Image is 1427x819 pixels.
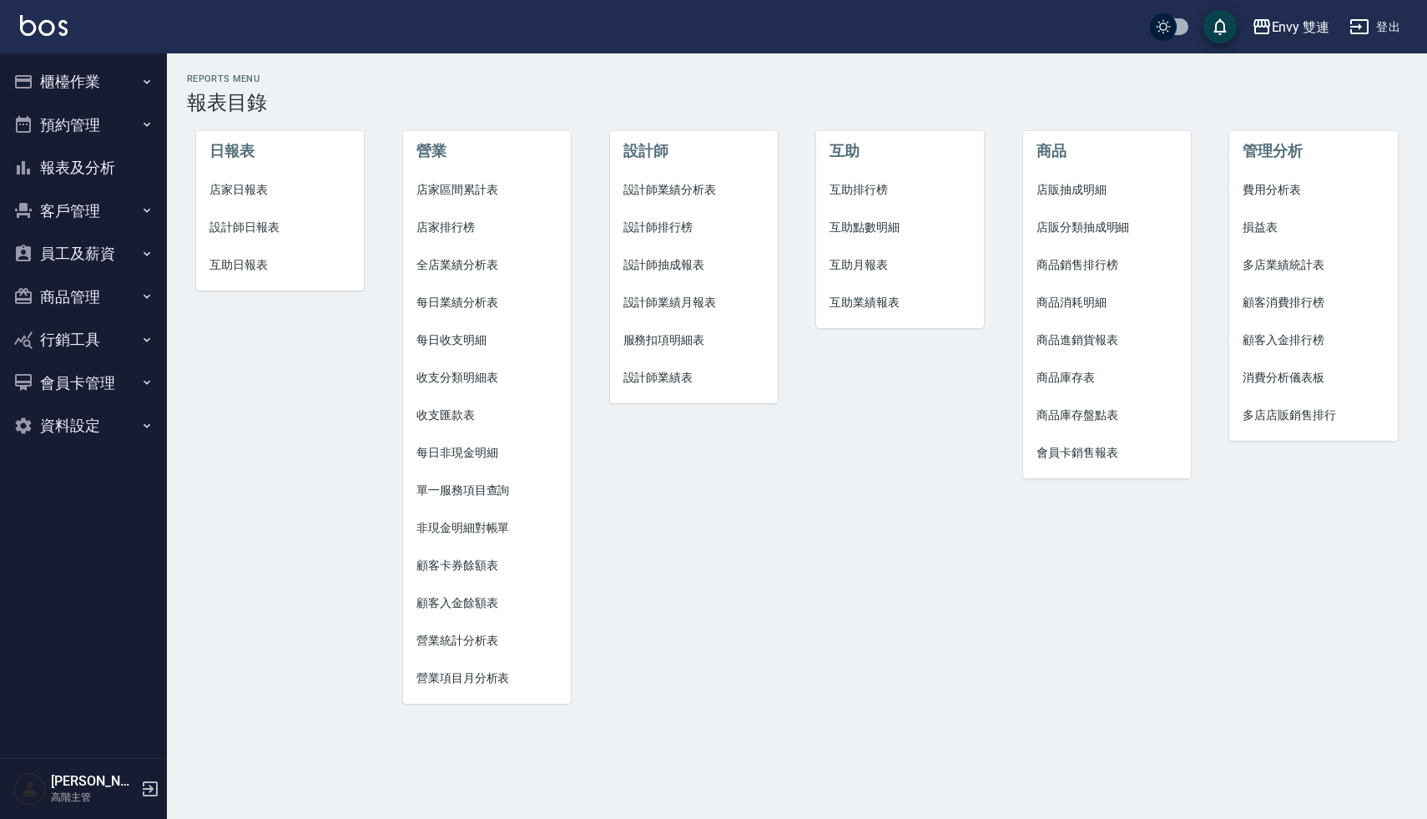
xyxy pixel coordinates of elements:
[610,246,778,284] a: 設計師抽成報表
[7,146,160,190] button: 報表及分析
[416,632,557,650] span: 營業統計分析表
[1203,10,1237,43] button: save
[416,331,557,349] span: 每日收支明細
[1036,256,1177,274] span: 商品銷售排行榜
[1243,181,1384,199] span: 費用分析表
[1343,12,1407,43] button: 登出
[610,359,778,397] a: 設計師業績表
[1229,321,1397,359] a: 顧客入金排行榜
[196,246,364,284] a: 互助日報表
[1036,369,1177,387] span: 商品庫存表
[7,276,160,319] button: 商品管理
[1243,331,1384,349] span: 顧客入金排行榜
[20,15,68,36] img: Logo
[1023,171,1191,209] a: 店販抽成明細
[7,232,160,276] button: 員工及薪資
[403,547,571,584] a: 顧客卡券餘額表
[403,434,571,472] a: 每日非現金明細
[1023,397,1191,434] a: 商品庫存盤點表
[416,407,557,424] span: 收支匯款表
[416,594,557,612] span: 顧客入金餘額表
[416,369,557,387] span: 收支分類明細表
[1243,407,1384,424] span: 多店店販銷售排行
[1023,209,1191,246] a: 店販分類抽成明細
[610,171,778,209] a: 設計師業績分析表
[610,284,778,321] a: 設計師業績月報表
[610,131,778,171] li: 設計師
[1036,219,1177,236] span: 店販分類抽成明細
[1243,369,1384,387] span: 消費分析儀表板
[1023,359,1191,397] a: 商品庫存表
[1229,209,1397,246] a: 損益表
[829,181,971,199] span: 互助排行榜
[1272,17,1330,38] div: Envy 雙連
[1023,131,1191,171] li: 商品
[51,773,136,790] h5: [PERSON_NAME]
[403,472,571,509] a: 單一服務項目查詢
[403,584,571,622] a: 顧客入金餘額表
[403,131,571,171] li: 營業
[623,294,764,311] span: 設計師業績月報表
[1036,331,1177,349] span: 商品進銷貨報表
[403,359,571,397] a: 收支分類明細表
[1243,256,1384,274] span: 多店業績統計表
[1023,321,1191,359] a: 商品進銷貨報表
[403,509,571,547] a: 非現金明細對帳單
[403,246,571,284] a: 全店業績分析表
[816,246,984,284] a: 互助月報表
[209,219,350,236] span: 設計師日報表
[1229,397,1397,434] a: 多店店販銷售排行
[816,284,984,321] a: 互助業績報表
[610,209,778,246] a: 設計師排行榜
[1229,284,1397,321] a: 顧客消費排行榜
[610,321,778,359] a: 服務扣項明細表
[1243,294,1384,311] span: 顧客消費排行榜
[7,404,160,447] button: 資料設定
[816,209,984,246] a: 互助點數明細
[196,131,364,171] li: 日報表
[403,321,571,359] a: 每日收支明細
[403,171,571,209] a: 店家區間累計表
[1023,246,1191,284] a: 商品銷售排行榜
[403,209,571,246] a: 店家排行榜
[187,73,1407,84] h2: Reports Menu
[13,772,47,806] img: Person
[403,622,571,660] a: 營業統計分析表
[416,482,557,499] span: 單一服務項目查詢
[1245,10,1337,44] button: Envy 雙連
[196,209,364,246] a: 設計師日報表
[623,219,764,236] span: 設計師排行榜
[209,181,350,199] span: 店家日報表
[416,519,557,537] span: 非現金明細對帳單
[829,219,971,236] span: 互助點數明細
[1036,294,1177,311] span: 商品消耗明細
[816,171,984,209] a: 互助排行榜
[1036,181,1177,199] span: 店販抽成明細
[416,557,557,574] span: 顧客卡券餘額表
[1036,444,1177,462] span: 會員卡銷售報表
[196,171,364,209] a: 店家日報表
[1243,219,1384,236] span: 損益表
[7,104,160,147] button: 預約管理
[7,361,160,405] button: 會員卡管理
[403,660,571,697] a: 營業項目月分析表
[209,256,350,274] span: 互助日報表
[1229,246,1397,284] a: 多店業績統計表
[623,369,764,387] span: 設計師業績表
[187,91,1407,114] h3: 報表目錄
[7,60,160,104] button: 櫃檯作業
[403,284,571,321] a: 每日業績分析表
[1023,284,1191,321] a: 商品消耗明細
[416,256,557,274] span: 全店業績分析表
[829,256,971,274] span: 互助月報表
[829,294,971,311] span: 互助業績報表
[7,190,160,233] button: 客戶管理
[816,131,984,171] li: 互助
[623,256,764,274] span: 設計師抽成報表
[7,318,160,361] button: 行銷工具
[1229,171,1397,209] a: 費用分析表
[416,181,557,199] span: 店家區間累計表
[416,219,557,236] span: 店家排行榜
[623,181,764,199] span: 設計師業績分析表
[416,294,557,311] span: 每日業績分析表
